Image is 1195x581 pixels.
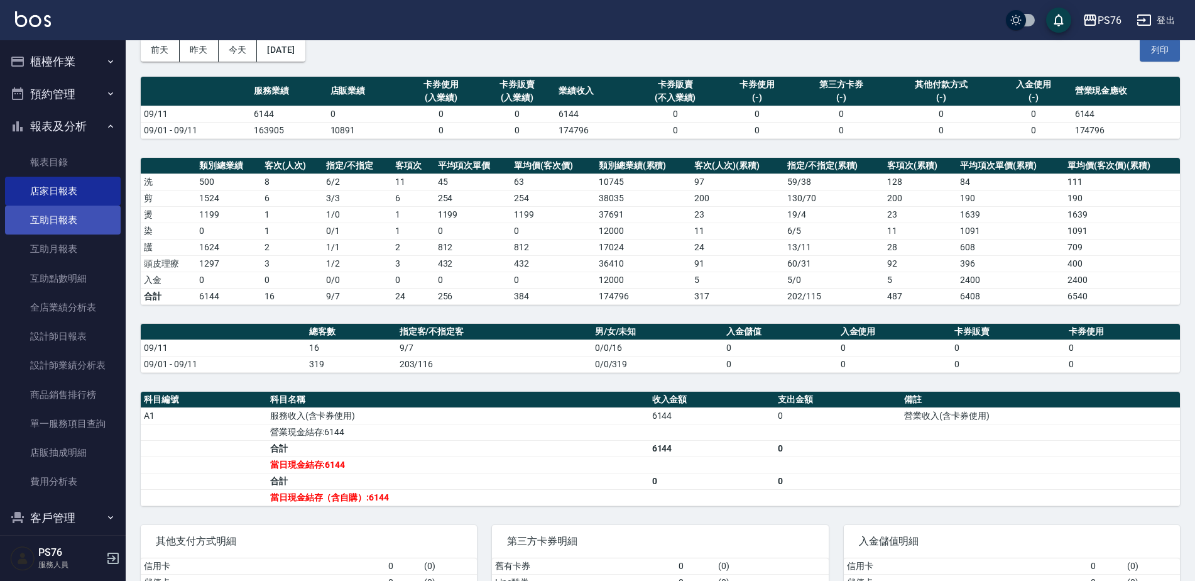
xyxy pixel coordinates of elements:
[1064,255,1180,272] td: 400
[555,77,631,106] th: 業績收入
[141,324,1180,373] table: a dense table
[435,255,511,272] td: 432
[596,174,692,190] td: 10745
[251,77,327,106] th: 服務業績
[884,255,957,272] td: 92
[392,239,434,255] td: 2
[884,206,957,223] td: 23
[784,158,884,174] th: 指定/不指定(累積)
[392,288,434,304] td: 24
[261,174,323,190] td: 8
[327,106,403,122] td: 0
[1098,13,1121,28] div: PS76
[795,122,887,138] td: 0
[396,356,592,372] td: 203/116
[957,158,1064,174] th: 平均項次單價(累積)
[435,288,511,304] td: 256
[141,272,196,288] td: 入金
[649,392,775,408] th: 收入金額
[141,558,385,575] td: 信用卡
[5,351,121,380] a: 設計師業績分析表
[596,223,692,239] td: 12000
[675,558,715,575] td: 0
[784,288,884,304] td: 202/115
[784,174,884,190] td: 59 / 38
[323,206,392,223] td: 1 / 0
[1072,106,1180,122] td: 6144
[5,467,121,496] a: 費用分析表
[951,340,1066,356] td: 0
[511,239,596,255] td: 812
[392,190,434,206] td: 6
[1064,223,1180,239] td: 1091
[951,324,1066,340] th: 卡券販賣
[196,223,261,239] td: 0
[1066,340,1180,356] td: 0
[1064,206,1180,223] td: 1639
[435,223,511,239] td: 0
[261,190,323,206] td: 6
[392,174,434,190] td: 11
[715,558,829,575] td: ( 0 )
[1124,558,1180,575] td: ( 0 )
[691,206,783,223] td: 23
[492,558,675,575] td: 舊有卡券
[775,440,901,456] td: 0
[507,535,813,548] span: 第三方卡券明細
[141,190,196,206] td: 剪
[592,340,723,356] td: 0/0/16
[511,255,596,272] td: 432
[1088,558,1123,575] td: 0
[691,288,783,304] td: 317
[323,158,392,174] th: 指定/不指定
[5,534,121,567] button: 商品管理
[951,356,1066,372] td: 0
[261,206,323,223] td: 1
[649,407,775,424] td: 6144
[511,272,596,288] td: 0
[141,223,196,239] td: 染
[392,255,434,272] td: 3
[141,77,1180,139] table: a dense table
[511,288,596,304] td: 384
[141,392,267,408] th: 科目編號
[261,158,323,174] th: 客次(人次)
[219,38,258,62] button: 今天
[435,239,511,255] td: 812
[5,206,121,235] a: 互助日報表
[141,158,1180,305] table: a dense table
[196,255,261,272] td: 1297
[555,106,631,122] td: 6144
[5,235,121,263] a: 互助月報表
[859,535,1165,548] span: 入金儲值明細
[5,293,121,322] a: 全店業績分析表
[196,174,261,190] td: 500
[323,239,392,255] td: 1 / 1
[719,122,795,138] td: 0
[385,558,421,575] td: 0
[798,78,884,91] div: 第三方卡券
[261,288,323,304] td: 16
[884,158,957,174] th: 客項次(累積)
[957,223,1064,239] td: 1091
[479,106,555,122] td: 0
[884,288,957,304] td: 487
[407,78,476,91] div: 卡券使用
[5,409,121,438] a: 單一服務項目查詢
[995,122,1071,138] td: 0
[267,456,649,473] td: 當日現金結存:6144
[38,546,102,559] h5: PS76
[196,272,261,288] td: 0
[180,38,219,62] button: 昨天
[511,158,596,174] th: 單均價(客次價)
[691,174,783,190] td: 97
[887,106,995,122] td: 0
[844,558,1088,575] td: 信用卡
[596,272,692,288] td: 12000
[141,407,267,424] td: A1
[5,322,121,351] a: 設計師日報表
[267,407,649,424] td: 服務收入(含卡券使用)
[596,255,692,272] td: 36410
[5,438,121,467] a: 店販抽成明細
[5,45,121,78] button: 櫃檯作業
